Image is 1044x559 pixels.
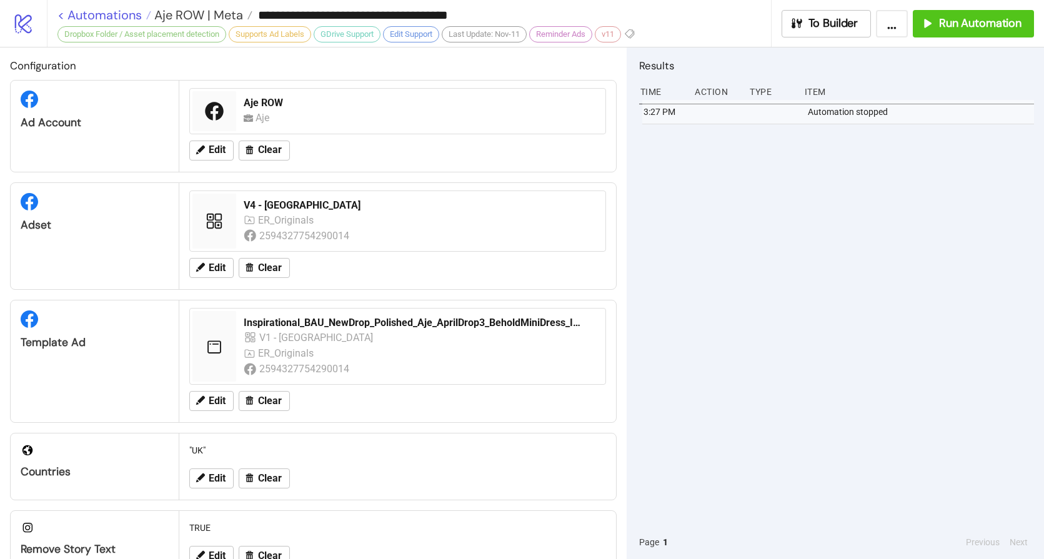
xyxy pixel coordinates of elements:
div: Supports Ad Labels [229,26,311,42]
div: 3:27 PM [642,100,689,124]
button: Run Automation [913,10,1034,37]
div: 2594327754290014 [259,361,351,377]
button: ... [876,10,908,37]
button: Clear [239,258,290,278]
div: ER_Originals [258,212,317,228]
button: Edit [189,468,234,488]
button: Previous [962,535,1003,549]
span: To Builder [808,16,858,31]
span: Edit [209,395,226,407]
span: Edit [209,473,226,484]
div: Last Update: Nov-11 [442,26,527,42]
div: Remove Story Text [21,542,169,557]
span: Edit [209,262,226,274]
button: 1 [659,535,672,549]
div: Adset [21,218,169,232]
button: Edit [189,258,234,278]
button: Next [1006,535,1032,549]
div: ER_Originals [258,345,317,361]
div: Dropbox Folder / Asset placement detection [57,26,226,42]
button: Clear [239,468,290,488]
span: Clear [258,473,282,484]
span: Clear [258,144,282,156]
div: Edit Support [383,26,439,42]
div: Time [639,80,685,104]
div: V4 - [GEOGRAPHIC_DATA] [244,199,598,212]
div: Automation stopped [807,100,1037,124]
div: Reminder Ads [529,26,592,42]
span: Page [639,535,659,549]
button: Edit [189,141,234,161]
div: v11 [595,26,621,42]
div: Ad Account [21,116,169,130]
div: Aje [256,110,275,126]
button: Clear [239,141,290,161]
a: Aje ROW | Meta [151,9,252,21]
span: Aje ROW | Meta [151,7,243,23]
div: Action [694,80,740,104]
span: Edit [209,144,226,156]
div: GDrive Support [314,26,380,42]
button: To Builder [782,10,872,37]
div: Type [748,80,795,104]
span: Clear [258,395,282,407]
h2: Results [639,57,1034,74]
h2: Configuration [10,57,617,74]
div: V1 - [GEOGRAPHIC_DATA] [259,330,375,345]
div: "UK" [184,438,611,462]
div: Item [803,80,1034,104]
div: Countries [21,465,169,479]
div: Inspirational_BAU_NewDrop_Polished_Aje_AprilDrop3_BeholdMiniDress_Image_20250423_Automatic_ROW [244,316,588,330]
div: Template Ad [21,335,169,350]
a: < Automations [57,9,151,21]
div: TRUE [184,516,611,540]
button: Clear [239,391,290,411]
div: 2594327754290014 [259,228,351,244]
div: Aje ROW [244,96,598,110]
button: Edit [189,391,234,411]
span: Run Automation [939,16,1022,31]
span: Clear [258,262,282,274]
